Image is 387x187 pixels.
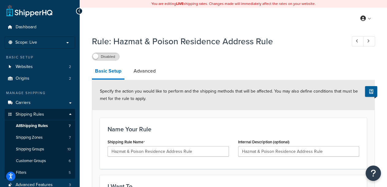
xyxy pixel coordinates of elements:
span: Filters [16,170,26,175]
a: Advanced [131,64,159,78]
a: Customer Groups6 [5,155,75,167]
a: Websites2 [5,61,75,73]
span: 6 [69,158,71,164]
a: Shipping Rules [5,109,75,120]
h1: Rule: Hazmat & Poison Residence Address Rule [92,35,340,47]
div: Manage Shipping [5,90,75,96]
a: Shipping Zones7 [5,132,75,143]
span: Customer Groups [16,158,46,164]
a: Shipping Groups10 [5,144,75,155]
a: Origins2 [5,73,75,84]
button: Show Help Docs [365,86,377,97]
a: AllShipping Rules7 [5,120,75,132]
span: 10 [67,147,71,152]
span: All Shipping Rules [16,123,48,129]
a: Basic Setup [92,64,124,80]
h3: Name Your Rule [108,126,359,133]
span: Origins [16,76,29,81]
span: 2 [69,76,71,81]
a: Carriers [5,97,75,109]
div: Basic Setup [5,55,75,60]
span: Specify the action you would like to perform and the shipping methods that will be affected. You ... [100,88,358,102]
b: LIVE [176,1,184,6]
span: Shipping Groups [16,147,44,152]
label: Internal Description (optional) [238,140,290,144]
li: Customer Groups [5,155,75,167]
span: Websites [16,64,33,70]
span: 7 [69,135,71,140]
a: Next Record [363,36,375,46]
li: Origins [5,73,75,84]
li: Websites [5,61,75,73]
label: Shipping Rule Name [108,140,145,145]
span: Shipping Rules [16,112,44,117]
span: Dashboard [16,25,36,30]
span: Carriers [16,100,31,105]
span: 7 [69,123,71,129]
span: Shipping Zones [16,135,43,140]
span: 2 [69,64,71,70]
a: Previous Record [352,36,364,46]
span: 5 [69,170,71,175]
label: Disabled [92,53,119,60]
button: Open Resource Center [366,165,381,181]
span: Scope: Live [15,40,37,45]
a: Dashboard [5,22,75,33]
li: Shipping Groups [5,144,75,155]
li: Filters [5,167,75,178]
li: Shipping Rules [5,109,75,179]
a: Filters5 [5,167,75,178]
li: Shipping Zones [5,132,75,143]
